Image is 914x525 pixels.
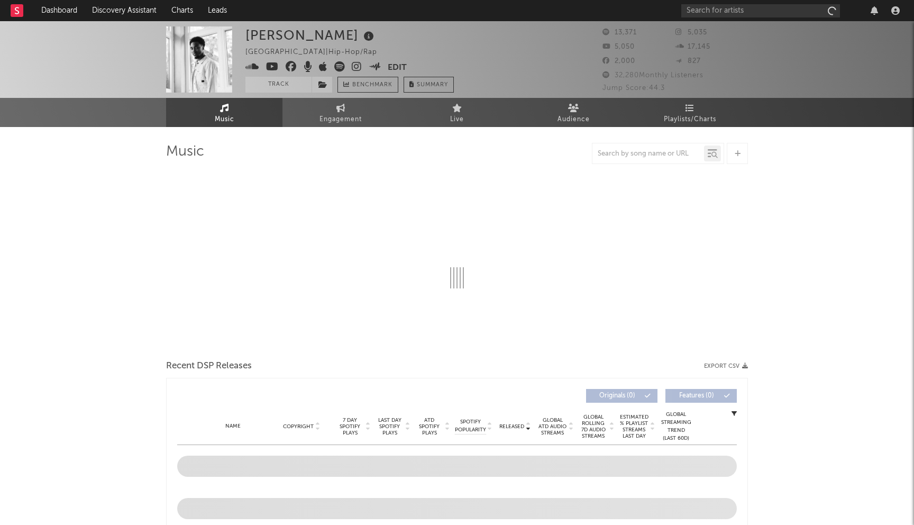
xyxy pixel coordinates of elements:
[336,417,364,436] span: 7 Day Spotify Plays
[675,58,701,65] span: 827
[664,113,716,126] span: Playlists/Charts
[704,363,748,369] button: Export CSV
[166,98,282,127] a: Music
[579,414,608,439] span: Global Rolling 7D Audio Streams
[515,98,632,127] a: Audience
[337,77,398,93] a: Benchmark
[245,26,377,44] div: [PERSON_NAME]
[675,43,710,50] span: 17,145
[352,79,392,92] span: Benchmark
[404,77,454,93] button: Summary
[399,98,515,127] a: Live
[602,29,637,36] span: 13,371
[215,113,234,126] span: Music
[665,389,737,403] button: Features(0)
[593,393,642,399] span: Originals ( 0 )
[499,423,524,430] span: Released
[376,417,404,436] span: Last Day Spotify Plays
[592,150,704,158] input: Search by song name or URL
[198,422,268,430] div: Name
[619,414,648,439] span: Estimated % Playlist Streams Last Day
[660,411,692,442] div: Global Streaming Trend (Last 60D)
[602,43,635,50] span: 5,050
[538,417,567,436] span: Global ATD Audio Streams
[455,418,486,434] span: Spotify Popularity
[417,82,448,88] span: Summary
[282,98,399,127] a: Engagement
[319,113,362,126] span: Engagement
[602,85,665,92] span: Jump Score: 44.3
[557,113,590,126] span: Audience
[586,389,657,403] button: Originals(0)
[245,46,389,59] div: [GEOGRAPHIC_DATA] | Hip-Hop/Rap
[632,98,748,127] a: Playlists/Charts
[450,113,464,126] span: Live
[415,417,443,436] span: ATD Spotify Plays
[388,61,407,75] button: Edit
[602,58,635,65] span: 2,000
[681,4,840,17] input: Search for artists
[602,72,703,79] span: 32,280 Monthly Listeners
[672,393,721,399] span: Features ( 0 )
[166,360,252,373] span: Recent DSP Releases
[675,29,707,36] span: 5,035
[245,77,312,93] button: Track
[283,423,314,430] span: Copyright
